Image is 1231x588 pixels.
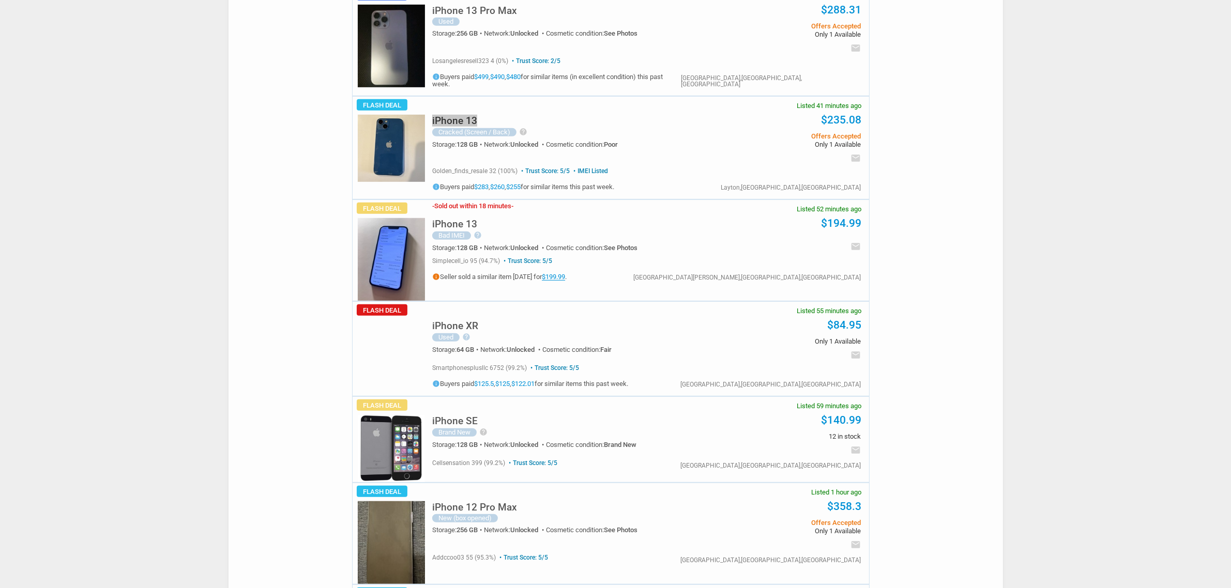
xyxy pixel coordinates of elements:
i: help [479,428,488,436]
div: Storage: [432,244,484,251]
div: [GEOGRAPHIC_DATA],[GEOGRAPHIC_DATA],[GEOGRAPHIC_DATA] [680,381,861,388]
h5: Buyers paid , , for similar items (in excellent condition) this past week. [432,73,681,87]
a: $194.99 [821,217,861,229]
a: $125.5 [474,380,494,388]
a: $480 [506,73,521,81]
span: Only 1 Available [705,528,860,534]
span: See Photos [604,244,637,252]
a: $122.01 [511,380,535,388]
span: Offers Accepted [705,23,860,29]
h5: Seller sold a similar item [DATE] for . [432,273,567,281]
span: cellsensation 399 (99.2%) [432,459,505,467]
div: Cosmetic condition: [542,346,612,353]
span: Unlocked [510,29,538,37]
div: Layton,[GEOGRAPHIC_DATA],[GEOGRAPHIC_DATA] [721,184,861,191]
span: Trust Score: 5/5 [497,554,548,561]
span: Trust Score: 5/5 [519,167,570,175]
h5: iPhone 13 [432,219,477,229]
div: [GEOGRAPHIC_DATA],[GEOGRAPHIC_DATA],[GEOGRAPHIC_DATA] [680,462,861,469]
a: iPhone 13 [432,221,477,229]
i: email [850,350,861,360]
img: s-l225.jpg [358,5,425,87]
i: info [432,273,440,281]
span: Trust Score: 5/5 [528,364,579,372]
a: $283 [474,183,489,191]
a: $358.3 [827,500,861,513]
div: [GEOGRAPHIC_DATA],[GEOGRAPHIC_DATA],[GEOGRAPHIC_DATA] [681,75,861,87]
h5: Buyers paid , , for similar items this past week. [432,380,628,388]
img: s-l225.jpg [358,501,425,584]
span: IMEI Listed [571,167,608,175]
span: 256 GB [457,526,478,534]
div: Cosmetic condition: [546,244,637,251]
i: email [850,445,861,455]
span: Poor [604,141,618,148]
div: Network: [484,244,546,251]
span: Trust Score: 2/5 [510,57,560,65]
h3: Sold out within 18 minutes [432,203,513,209]
a: iPhone SE [432,418,478,426]
div: Used [432,333,460,342]
span: Flash Deal [357,304,407,316]
span: Flash Deal [357,99,407,111]
div: Network: [484,527,546,533]
span: losangelesresell323 4 (0%) [432,57,508,65]
div: Brand New [432,428,477,437]
span: See Photos [604,526,637,534]
i: help [519,128,527,136]
span: Listed 55 minutes ago [797,307,861,314]
span: 12 in stock [705,433,860,440]
a: $235.08 [821,114,861,126]
i: email [850,539,861,550]
h5: iPhone 13 Pro Max [432,6,517,16]
span: Brand New [604,441,636,448]
span: - [432,202,434,210]
span: 256 GB [457,29,478,37]
span: Unlocked [510,244,538,252]
div: Storage: [432,527,484,533]
div: Cosmetic condition: [546,30,637,37]
span: Unlocked [507,346,535,353]
span: Listed 52 minutes ago [797,206,861,212]
span: Flash Deal [357,486,407,497]
div: [GEOGRAPHIC_DATA],[GEOGRAPHIC_DATA],[GEOGRAPHIC_DATA] [680,557,861,563]
a: $288.31 [821,4,861,16]
span: 128 GB [457,141,478,148]
div: Storage: [432,30,484,37]
div: Network: [484,30,546,37]
span: Fair [600,346,612,353]
div: Cosmetic condition: [546,527,637,533]
span: - [511,202,513,210]
span: addccoo03 55 (95.3%) [432,554,496,561]
span: Only 1 Available [705,31,860,38]
a: $499 [474,73,489,81]
div: New (box opened) [432,514,498,522]
span: Unlocked [510,141,538,148]
div: [GEOGRAPHIC_DATA][PERSON_NAME],[GEOGRAPHIC_DATA],[GEOGRAPHIC_DATA] [633,274,861,281]
a: iPhone 13 Pro Max [432,8,517,16]
span: Offers Accepted [705,133,860,140]
img: s-l225.jpg [358,415,425,482]
span: Flash Deal [357,203,407,214]
span: 64 GB [457,346,474,353]
h5: iPhone 12 Pro Max [432,502,517,512]
span: Listed 1 hour ago [811,489,861,496]
span: Trust Score: 5/5 [501,257,552,265]
span: Unlocked [510,441,538,448]
i: info [432,73,440,81]
i: email [850,153,861,163]
span: Listed 41 minutes ago [797,102,861,109]
div: Network: [484,141,546,148]
span: Flash Deal [357,399,407,411]
span: golden_finds_resale 32 (100%) [432,167,518,175]
a: $125 [495,380,510,388]
span: Trust Score: 5/5 [507,459,557,467]
a: $199.99 [542,273,565,281]
a: $84.95 [827,319,861,331]
a: iPhone 12 Pro Max [432,504,517,512]
span: Listed 59 minutes ago [797,403,861,409]
a: $255 [506,183,521,191]
h5: iPhone SE [432,416,478,426]
div: Storage: [432,141,484,148]
h5: iPhone 13 [432,116,477,126]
